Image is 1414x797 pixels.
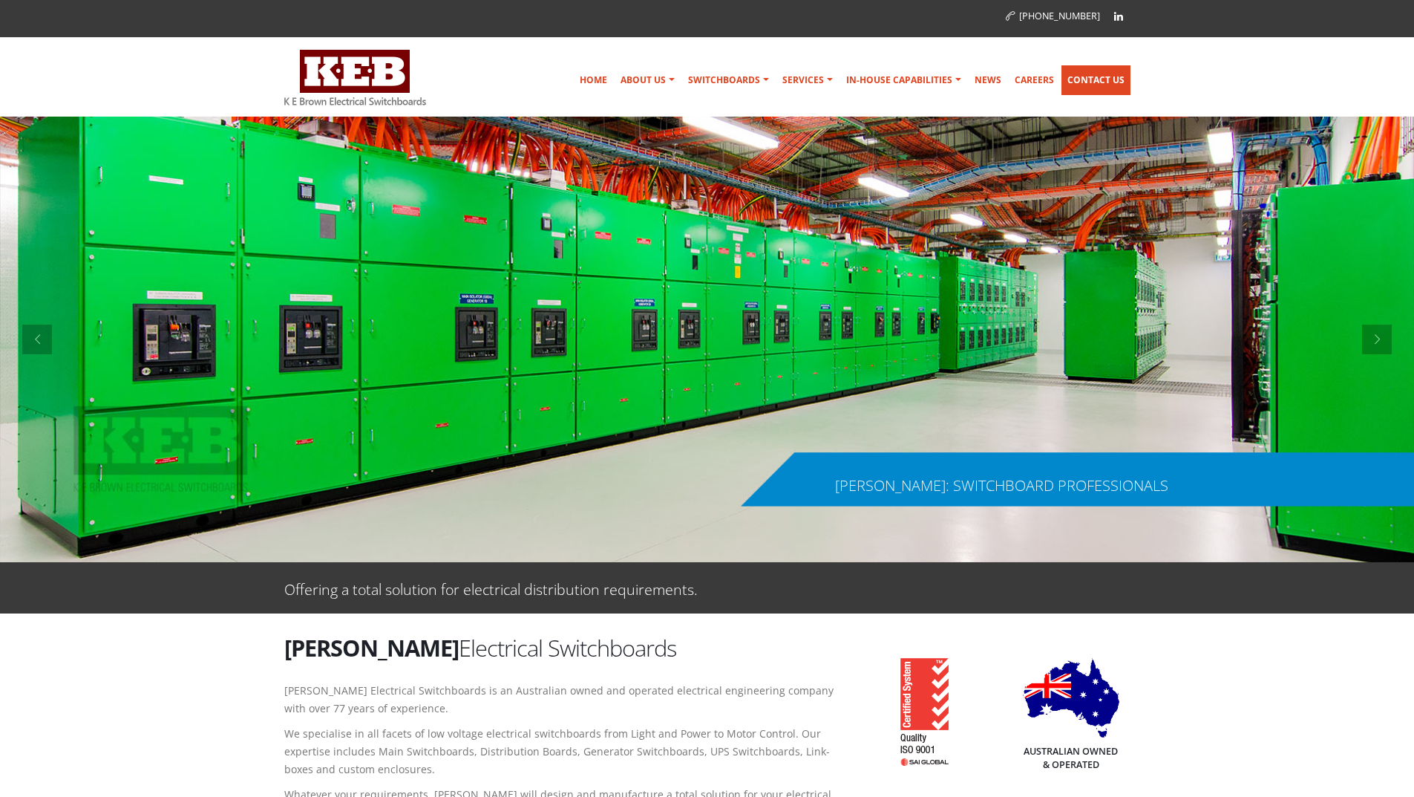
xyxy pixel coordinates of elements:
h2: Electrical Switchboards [284,632,841,663]
a: Careers [1009,65,1060,95]
a: Switchboards [682,65,775,95]
a: News [969,65,1007,95]
a: [PHONE_NUMBER] [1006,10,1100,22]
a: In-house Capabilities [840,65,967,95]
img: K E Brown Electrical Switchboards [284,50,426,105]
a: Linkedin [1107,5,1130,27]
strong: [PERSON_NAME] [284,632,459,663]
a: About Us [615,65,681,95]
a: Contact Us [1061,65,1130,95]
p: We specialise in all facets of low voltage electrical switchboards from Light and Power to Motor ... [284,725,841,778]
p: [PERSON_NAME] Electrical Switchboards is an Australian owned and operated electrical engineering ... [284,682,841,718]
div: [PERSON_NAME]: SWITCHBOARD PROFESSIONALS [835,478,1168,493]
img: K E Brown ISO 9001 Accreditation [882,651,949,766]
a: Home [574,65,613,95]
p: Offering a total solution for electrical distribution requirements. [284,577,698,599]
a: Services [776,65,839,95]
h5: Australian Owned & Operated [1023,745,1119,772]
